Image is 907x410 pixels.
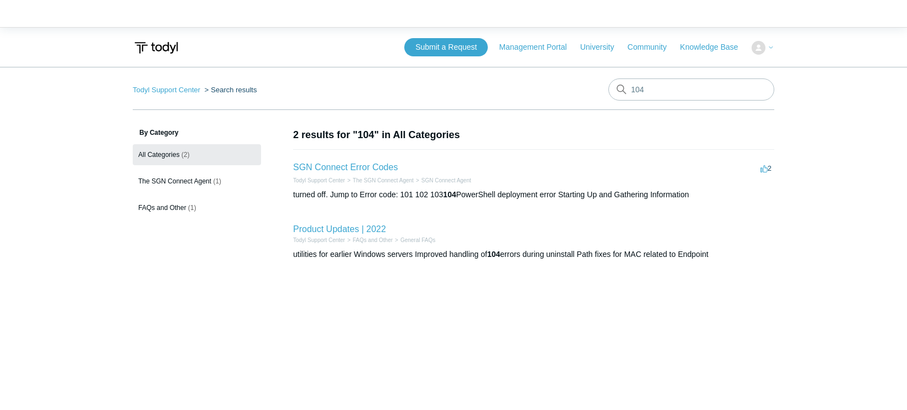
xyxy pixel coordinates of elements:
[133,197,261,218] a: FAQs and Other (1)
[133,128,261,138] h3: By Category
[680,41,749,53] a: Knowledge Base
[293,224,386,234] a: Product Updates | 2022
[293,236,345,244] li: Todyl Support Center
[133,38,180,58] img: Todyl Support Center Help Center home page
[345,236,393,244] li: FAQs and Other
[138,151,180,159] span: All Categories
[414,176,471,185] li: SGN Connect Agent
[293,189,774,201] div: turned off. Jump to Error code: 101 102 103 PowerShell deployment error Starting Up and Gathering...
[580,41,625,53] a: University
[133,86,200,94] a: Todyl Support Center
[188,204,196,212] span: (1)
[487,250,500,259] em: 104
[293,128,774,143] h1: 2 results for "104" in All Categories
[400,237,435,243] a: General FAQs
[293,177,345,183] a: Todyl Support Center
[133,86,202,94] li: Todyl Support Center
[760,164,772,172] span: 2
[293,176,345,185] li: Todyl Support Center
[202,86,257,94] li: Search results
[133,144,261,165] a: All Categories (2)
[181,151,190,159] span: (2)
[345,176,414,185] li: The SGN Connect Agent
[499,41,578,53] a: Management Portal
[393,236,435,244] li: General FAQs
[628,41,678,53] a: Community
[293,237,345,243] a: Todyl Support Center
[443,190,456,199] em: 104
[608,78,774,101] input: Search
[404,38,488,56] a: Submit a Request
[293,249,774,260] div: utilities for earlier Windows servers Improved handling of errors during uninstall Path fixes for...
[353,177,414,183] a: The SGN Connect Agent
[353,237,393,243] a: FAQs and Other
[133,171,261,192] a: The SGN Connect Agent (1)
[421,177,471,183] a: SGN Connect Agent
[213,177,221,185] span: (1)
[138,204,186,212] span: FAQs and Other
[138,177,211,185] span: The SGN Connect Agent
[293,162,398,172] a: SGN Connect Error Codes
